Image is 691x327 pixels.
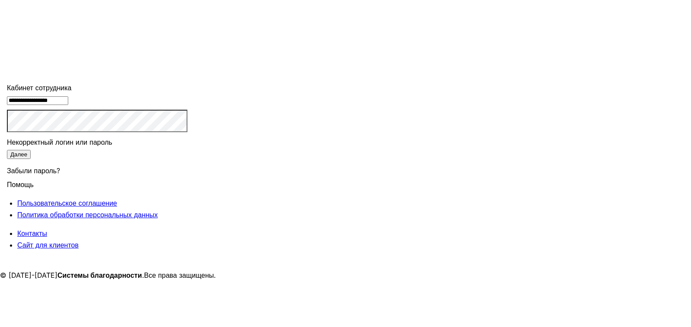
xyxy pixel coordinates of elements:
a: Контакты [17,229,47,238]
span: Помощь [7,175,34,189]
a: Политика обработки персональных данных [17,210,158,219]
div: Некорректный логин или пароль [7,137,187,148]
a: Сайт для клиентов [17,241,79,249]
button: Далее [7,150,31,159]
strong: Системы благодарности [57,271,142,279]
a: Пользовательское соглашение [17,199,117,207]
span: Все права защищены. [144,271,216,279]
div: Забыли пароль? [7,160,187,179]
div: Кабинет сотрудника [7,82,187,94]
